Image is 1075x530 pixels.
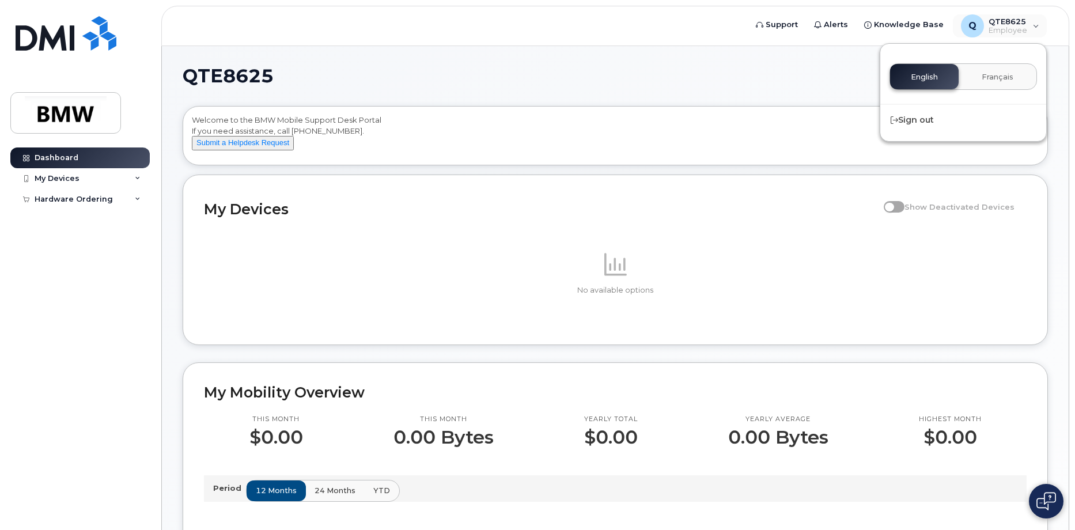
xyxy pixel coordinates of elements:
p: Highest month [919,415,982,424]
input: Show Deactivated Devices [884,196,893,205]
p: Period [213,483,246,494]
h2: My Mobility Overview [204,384,1027,401]
span: YTD [373,485,390,496]
p: $0.00 [919,427,982,448]
div: Sign out [880,109,1046,131]
div: Welcome to the BMW Mobile Support Desk Portal If you need assistance, call [PHONE_NUMBER]. [192,115,1039,161]
img: Open chat [1036,492,1056,510]
p: This month [393,415,494,424]
span: Français [982,73,1013,82]
button: Submit a Helpdesk Request [192,136,294,150]
p: 0.00 Bytes [393,427,494,448]
p: This month [249,415,303,424]
a: Submit a Helpdesk Request [192,138,294,147]
span: Show Deactivated Devices [904,202,1015,211]
p: No available options [204,285,1027,296]
p: $0.00 [249,427,303,448]
span: QTE8625 [183,67,274,85]
span: 24 months [315,485,355,496]
p: Yearly total [584,415,638,424]
p: 0.00 Bytes [728,427,828,448]
h2: My Devices [204,200,878,218]
p: Yearly average [728,415,828,424]
p: $0.00 [584,427,638,448]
